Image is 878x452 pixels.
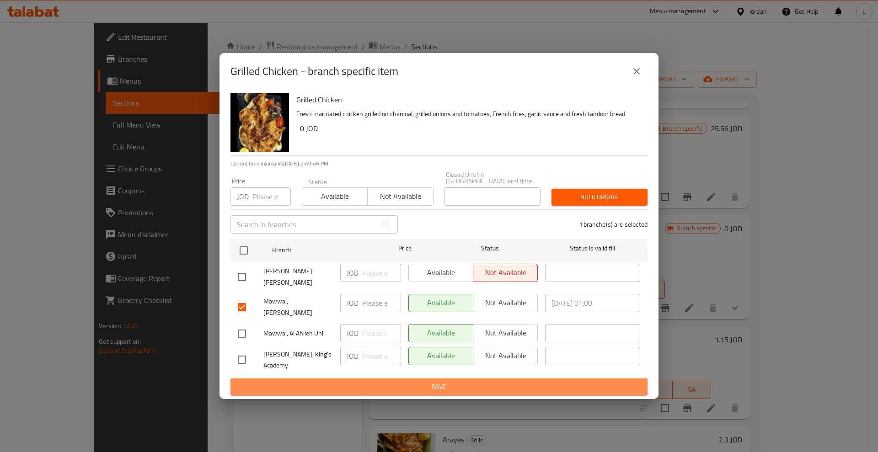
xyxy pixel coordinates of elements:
span: [PERSON_NAME], [PERSON_NAME] [263,266,333,288]
span: Not available [477,296,534,309]
span: Status [443,243,538,254]
input: Please enter price [362,294,401,312]
p: JOD [347,328,359,339]
span: Mawwal, Al Ahlieh Uni [263,328,333,339]
button: Bulk update [551,189,648,206]
span: Available [306,190,364,203]
input: Please enter price [362,324,401,342]
span: [PERSON_NAME], King's Academy [263,349,333,372]
p: JOD [237,191,249,202]
p: Fresh marinated chicken grilled on charcoal, grilled onions and tomatoes, French fries, garlic sa... [296,108,640,120]
p: JOD [347,351,359,362]
h2: Grilled Chicken - branch specific item [230,64,398,79]
button: Available [408,294,473,312]
span: Status is valid till [545,243,640,254]
button: Save [230,378,648,395]
p: 1 branche(s) are selected [579,220,648,229]
span: Available [412,296,470,309]
span: Save [238,381,640,393]
span: Price [375,243,435,254]
h6: 0 JOD [300,122,640,135]
p: JOD [347,267,359,278]
input: Please enter price [362,347,401,365]
button: Available [302,187,368,206]
button: close [626,60,648,82]
input: Search in branches [230,215,377,234]
p: JOD [347,298,359,308]
button: Not available [473,294,538,312]
h6: Grilled Chicken [296,93,640,106]
span: Branch [272,245,367,256]
input: Please enter price [252,187,291,206]
img: Grilled Chicken [230,93,289,152]
p: Current time in Jordan is [DATE] 2:49:46 PM [230,160,648,168]
span: Mawwal, [PERSON_NAME] [263,296,333,319]
span: Not available [371,190,429,203]
input: Please enter price [362,264,401,282]
span: Bulk update [559,191,640,203]
button: Not available [367,187,433,206]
